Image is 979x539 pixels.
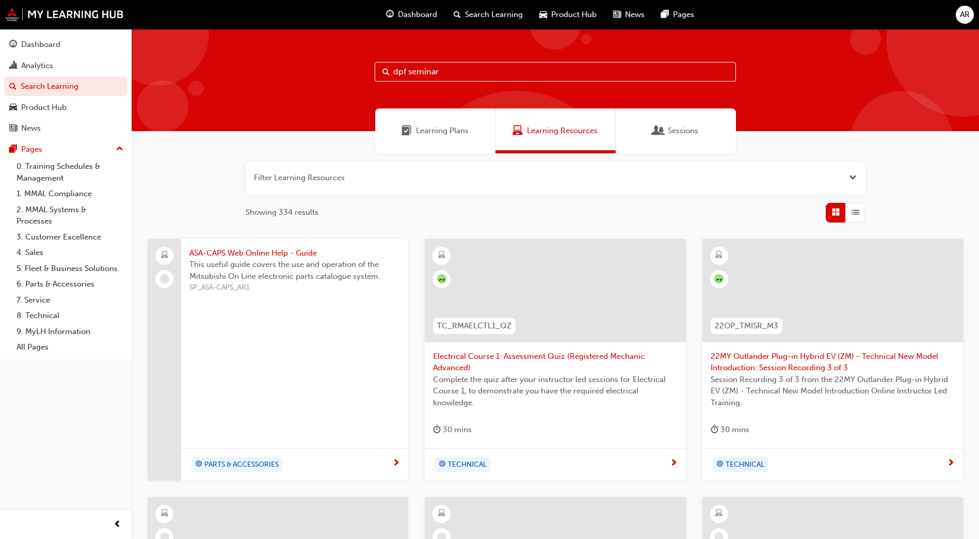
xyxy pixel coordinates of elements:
a: Analytics [4,56,127,75]
button: Open the filter [849,172,857,184]
a: Product Hub [4,98,127,117]
button: Pages [4,140,127,159]
span: pages-icon [9,145,17,154]
span: laptop-icon [161,249,168,262]
a: Learning ResourcesLearning Resources [495,108,616,153]
span: Sessions [668,125,698,137]
span: car-icon [539,8,547,21]
a: ASA-CAPS Web Online Help - GuideThis useful guide covers the use and operation of the Mitsubishi ... [148,239,408,481]
span: Pages [673,9,694,21]
span: 22MY Outlander Plug-in Hybrid EV (ZM) - Technical New Model Introduction: Session Recording 3 of 3 [711,351,955,374]
span: news-icon [9,124,17,133]
span: Session Recording 3 of 3 from the 22MY Outlander Plug-in Hybrid EV (ZM) - Technical New Model Int... [711,374,955,409]
span: Showing 334 results [246,207,318,218]
div: Analytics [21,60,53,72]
a: 4. Sales [12,245,127,261]
span: Complete the quiz after your instructor led sessions for Electrical Course 1, to demonstrate you ... [433,374,677,409]
span: chart-icon [9,61,17,71]
div: 30 mins [433,423,472,436]
span: TECHNICAL [726,459,764,471]
a: News [4,119,127,138]
span: prev-icon [114,518,121,531]
span: next-icon [947,459,955,468]
span: target-icon [195,458,202,471]
span: learningResourceType_ELEARNING-icon [715,249,723,262]
span: AR [960,9,970,21]
a: 3. Customer Excellence [12,229,127,245]
a: 9. MyLH Information [12,324,127,340]
span: Product Hub [551,9,597,21]
span: TC_RMAELCTL1_QZ [437,320,511,332]
span: duration-icon [711,423,718,436]
span: Learning Plans [402,125,412,137]
span: target-icon [716,458,724,471]
div: Product Hub [21,102,67,114]
input: Search... [375,62,736,82]
a: guage-iconDashboard [378,4,445,25]
button: DashboardAnalyticsSearch LearningProduct HubNews [4,33,127,140]
a: Search Learning [4,77,127,96]
span: search-icon [454,8,461,21]
span: PARTS & ACCESSORIES [204,459,279,471]
span: Electrical Course 1: Assessment Quiz (Registered Mechanic Advanced) [433,351,677,374]
span: guage-icon [386,8,394,21]
a: 6. Parts & Accessories [12,276,127,292]
span: learningResourceType_ELEARNING-icon [438,507,445,520]
span: target-icon [439,458,446,471]
a: 5. Fleet & Business Solutions [12,261,127,277]
a: 8. Technical [12,308,127,324]
span: next-icon [670,459,678,468]
a: search-iconSearch Learning [445,4,531,25]
span: null-icon [437,274,446,283]
span: ASA-CAPS Web Online Help - Guide [189,247,400,259]
div: Pages [21,144,42,155]
span: SP_ASA-CAPS_AR1 [189,282,400,294]
a: news-iconNews [605,4,653,25]
a: null-icon22OP_TMISR_M322MY Outlander Plug-in Hybrid EV (ZM) - Technical New Model Introduction: S... [702,239,963,481]
span: guage-icon [9,40,17,50]
a: SessionsSessions [616,108,736,153]
span: Learning Plans [416,125,469,137]
a: null-iconTC_RMAELCTL1_QZElectrical Course 1: Assessment Quiz (Registered Mechanic Advanced)Comple... [425,239,685,481]
span: search-icon [9,82,17,91]
span: This useful guide covers the use and operation of the Mitsubishi On Line electronic parts catalog... [189,259,400,282]
span: Dashboard [398,9,437,21]
span: Learning Resources [527,125,598,137]
div: 30 mins [711,423,749,436]
a: 1. MMAL Compliance [12,186,127,202]
span: learningResourceType_ELEARNING-icon [715,507,723,520]
span: List [852,207,859,218]
a: 2. MMAL Systems & Processes [12,202,127,229]
span: learningRecordVerb_NONE-icon [160,274,169,283]
a: pages-iconPages [653,4,702,25]
a: car-iconProduct Hub [531,4,605,25]
div: News [21,122,41,134]
span: Learning Resources [512,125,523,137]
span: Grid [832,207,840,218]
img: mmal [5,8,124,21]
span: null-icon [714,274,724,283]
div: Dashboard [21,39,60,51]
span: news-icon [613,8,621,21]
span: learningResourceType_ELEARNING-icon [438,249,445,262]
span: Search Learning [465,9,523,21]
span: learningResourceType_ELEARNING-icon [161,507,168,520]
span: News [625,9,645,21]
a: Learning PlansLearning Plans [375,108,495,153]
span: duration-icon [433,423,441,436]
a: 0. Training Schedules & Management [12,158,127,186]
a: 7. Service [12,292,127,308]
a: Dashboard [4,35,127,54]
a: All Pages [12,339,127,355]
span: pages-icon [661,8,669,21]
span: 22OP_TMISR_M3 [715,320,778,332]
span: car-icon [9,103,17,113]
span: next-icon [392,459,400,468]
span: Search [382,66,390,78]
span: Sessions [653,125,664,137]
span: up-icon [116,142,123,156]
button: AR [956,6,974,24]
